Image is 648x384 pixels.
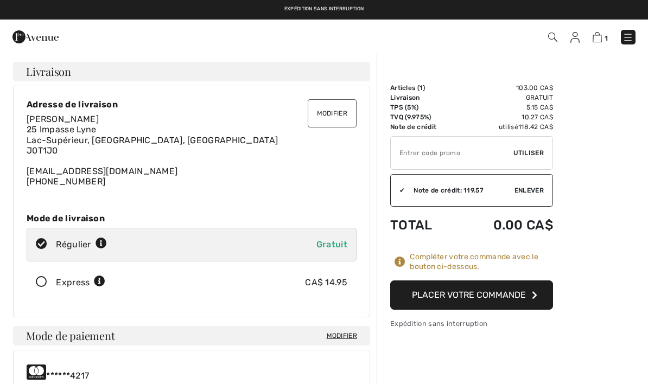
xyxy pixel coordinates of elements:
div: Expédition sans interruption [390,318,553,329]
img: 1ère Avenue [12,26,59,48]
span: 1 [420,84,423,92]
div: CA$ 14.95 [305,276,347,289]
span: 1 [605,34,608,42]
span: Modifier [327,331,357,341]
input: Code promo [391,137,513,169]
img: Recherche [548,33,557,42]
td: Gratuit [461,93,553,103]
span: 25 Impasse Lyne Lac-Supérieur, [GEOGRAPHIC_DATA], [GEOGRAPHIC_DATA] J0T1J0 [27,124,278,155]
td: 5.15 CA$ [461,103,553,112]
td: Articles ( ) [390,83,461,93]
a: 1ère Avenue [12,31,59,41]
td: Note de crédit [390,122,461,132]
button: Placer votre commande [390,280,553,310]
td: 0.00 CA$ [461,207,553,244]
img: Panier d'achat [593,32,602,42]
td: Total [390,207,461,244]
span: Utiliser [513,148,544,158]
div: Mode de livraison [27,213,357,223]
div: Express [56,276,105,289]
span: Mode de paiement [26,330,115,341]
img: Menu [622,32,633,43]
td: 10.27 CA$ [461,112,553,122]
a: [PHONE_NUMBER] [27,176,105,187]
span: Livraison [26,66,71,77]
td: utilisé [461,122,553,132]
td: 103.00 CA$ [461,83,553,93]
td: TPS (5%) [390,103,461,112]
button: Modifier [308,99,357,127]
td: Livraison [390,93,461,103]
div: Régulier [56,238,107,251]
div: Note de crédit: 119.57 [405,185,514,195]
div: [EMAIL_ADDRESS][DOMAIN_NAME] [27,114,357,187]
div: ✔ [391,185,405,195]
span: 118.42 CA$ [518,123,553,131]
a: 1 [593,30,608,43]
span: Gratuit [316,239,347,249]
div: Compléter votre commande avec le bouton ci-dessous. [410,252,553,272]
td: TVQ (9.975%) [390,112,461,122]
div: Adresse de livraison [27,99,357,110]
img: Mes infos [570,32,580,43]
span: [PERSON_NAME] [27,114,99,124]
span: Enlever [514,185,544,195]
